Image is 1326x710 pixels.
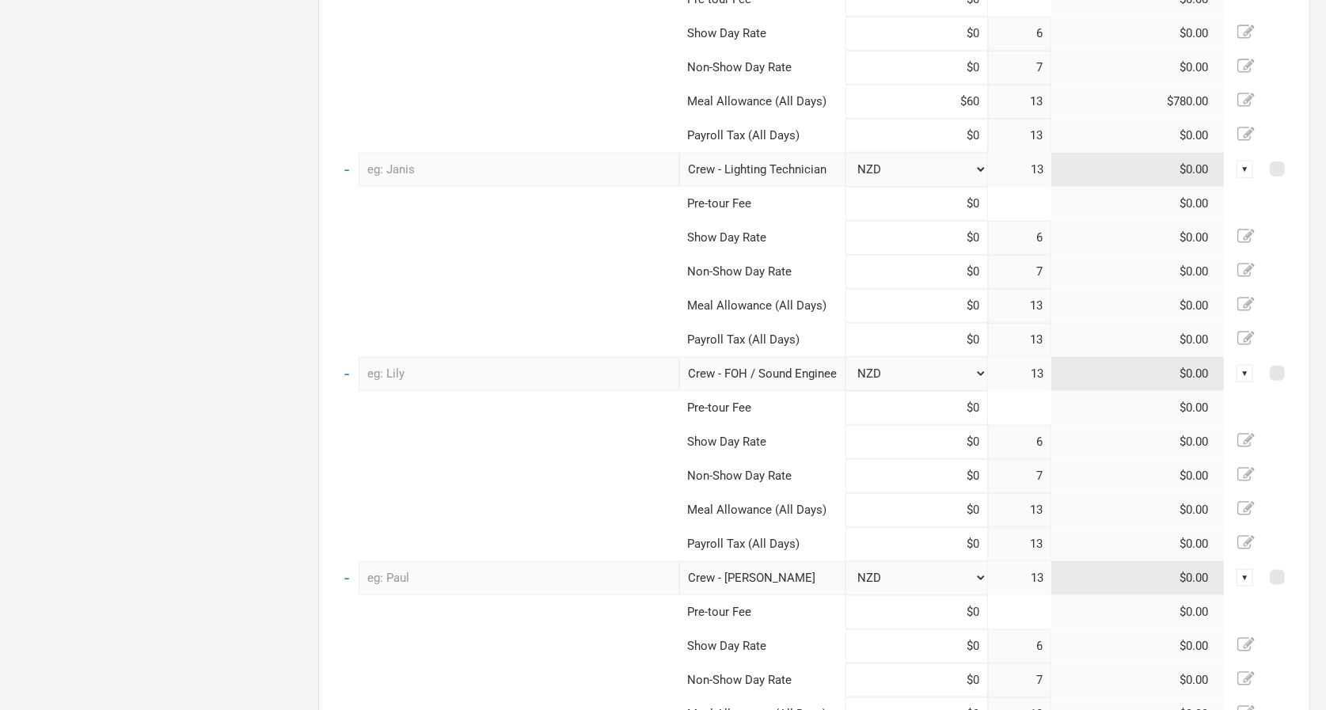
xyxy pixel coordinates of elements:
[1237,161,1254,178] div: ▼
[1051,255,1225,289] td: $0.00
[1051,561,1225,595] td: $0.00
[344,568,349,588] a: -
[1237,569,1254,587] div: ▼
[679,17,845,51] td: Show Day Rate
[679,493,845,527] td: Meal Allowance (All Days)
[1051,119,1225,153] td: $0.00
[679,221,845,255] td: Show Day Rate
[1051,153,1225,187] td: $0.00
[679,527,845,561] td: Payroll Tax (All Days)
[679,255,845,289] td: Non-Show Day Rate
[359,153,679,187] input: eg: Janis
[1051,221,1225,255] td: $0.00
[1051,629,1225,663] td: $0.00
[344,363,349,384] a: -
[1051,357,1225,391] td: $0.00
[1051,493,1225,527] td: $0.00
[679,51,845,85] td: Non-Show Day Rate
[679,391,845,425] td: Pre-tour Fee
[679,289,845,323] td: Meal Allowance (All Days)
[988,357,1051,391] td: 13
[679,119,845,153] td: Payroll Tax (All Days)
[679,425,845,459] td: Show Day Rate
[1051,595,1225,629] td: $0.00
[679,153,845,187] div: Crew - Lighting Technician
[1051,459,1225,493] td: $0.00
[679,187,845,221] td: Pre-tour Fee
[679,357,845,391] div: Crew - FOH / Sound Engineer
[679,323,845,357] td: Payroll Tax (All Days)
[988,561,1051,595] td: 13
[679,595,845,629] td: Pre-tour Fee
[679,561,845,595] div: Crew - Rose Kean
[359,357,679,391] input: eg: Lily
[679,459,845,493] td: Non-Show Day Rate
[1051,527,1225,561] td: $0.00
[1051,51,1225,85] td: $0.00
[1051,289,1225,323] td: $0.00
[1051,391,1225,425] td: $0.00
[679,663,845,697] td: Non-Show Day Rate
[1051,663,1225,697] td: $0.00
[679,85,845,119] td: Meal Allowance (All Days)
[988,153,1051,187] td: 13
[1051,85,1225,119] td: $780.00
[1051,17,1225,51] td: $0.00
[1051,323,1225,357] td: $0.00
[1051,425,1225,459] td: $0.00
[679,629,845,663] td: Show Day Rate
[1237,365,1254,382] div: ▼
[359,561,679,595] input: eg: Paul
[344,159,349,180] a: -
[1051,187,1225,221] td: $0.00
